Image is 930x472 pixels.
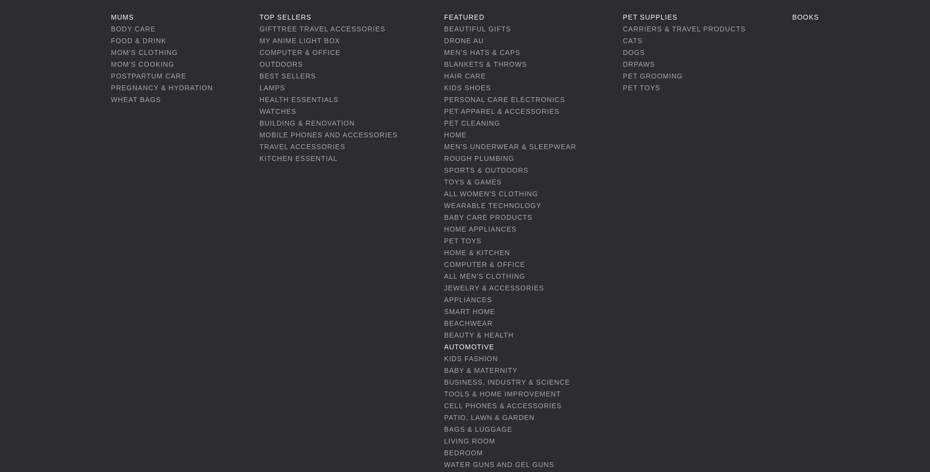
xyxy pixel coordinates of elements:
a: Building & Renovation [259,119,355,127]
a: Watches [259,107,296,115]
a: All Men's Clothing [444,272,526,280]
a: Beautiful Gifts [444,25,511,33]
a: Lamps [259,84,285,92]
a: My Anime Light Box [259,37,340,45]
a: Patio, Lawn & Garden [444,414,535,421]
a: Men's Underwear & Sleepwear [444,143,577,151]
a: Beachwear [444,319,493,327]
a: Rough Plumbing [444,155,514,162]
a: Bedroom [444,449,483,457]
a: Baby & Maternity [444,367,518,374]
a: Mom's Clothing [111,49,177,56]
a: Books [792,13,819,21]
a: Body Care [111,25,155,33]
a: Cats [623,37,642,45]
a: Best Sellers [259,72,316,80]
a: GiftTree Travel accessories [259,25,385,33]
a: Blankets & Throws [444,60,527,68]
a: Pet Toys [623,84,660,92]
a: Pet Cleaning [444,119,500,127]
a: All Women's Clothing [444,190,538,198]
a: Postpartum Care [111,72,186,80]
a: Business, Industry & Science [444,378,570,386]
a: Pet Apparel & Accessories [444,107,560,115]
a: Sports & Outdoors [444,166,528,174]
a: Pet Grooming [623,72,682,80]
a: Home Appliances [444,225,517,233]
a: Outdoors [259,60,303,68]
a: Mobile Phones And Accessories [259,131,398,139]
a: Smart Home [444,308,495,315]
a: Wheat Bags [111,96,161,104]
a: Cell Phones & Accessories [444,402,562,410]
a: Featured [444,13,484,21]
a: Appliances [444,296,492,304]
a: Computer & Office [444,261,526,268]
a: Drone AU [444,37,484,45]
a: Mums [111,13,134,21]
a: Kitchen Essential [259,155,337,162]
a: Beauty & Health [444,331,514,339]
a: Men's Hats & Caps [444,49,521,56]
a: Wearable Technology [444,202,541,210]
a: Health Essentials [259,96,338,104]
a: DrPaws [623,60,655,68]
a: Pet Supplies [623,13,677,21]
a: Pregnancy & Hydration [111,84,213,92]
a: Automotive [444,343,494,351]
a: Carriers & Travel Products [623,25,746,33]
a: Travel Accessories [259,143,345,151]
a: water guns and gel guns [444,461,554,469]
a: Computer & Office [259,49,341,56]
a: Mom's Cooking [111,60,174,68]
a: Living room [444,437,495,445]
a: Jewelry & Accessories [444,284,544,292]
a: Tools & Home Improvement [444,390,561,398]
a: Home & Kitchen [444,249,510,257]
a: Food & Drink [111,37,166,45]
a: Hair Care [444,72,486,80]
a: Baby care Products [444,213,532,221]
a: Kids Fashion [444,355,498,363]
a: Kids Shoes [444,84,491,92]
a: Top Sellers [259,13,311,21]
a: Toys & Games [444,178,502,186]
a: Pet Toys [444,237,481,245]
a: Bags & Luggage [444,425,512,433]
a: Home [444,131,467,139]
a: Personal Care Electronics [444,96,565,104]
a: Dogs [623,49,645,56]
